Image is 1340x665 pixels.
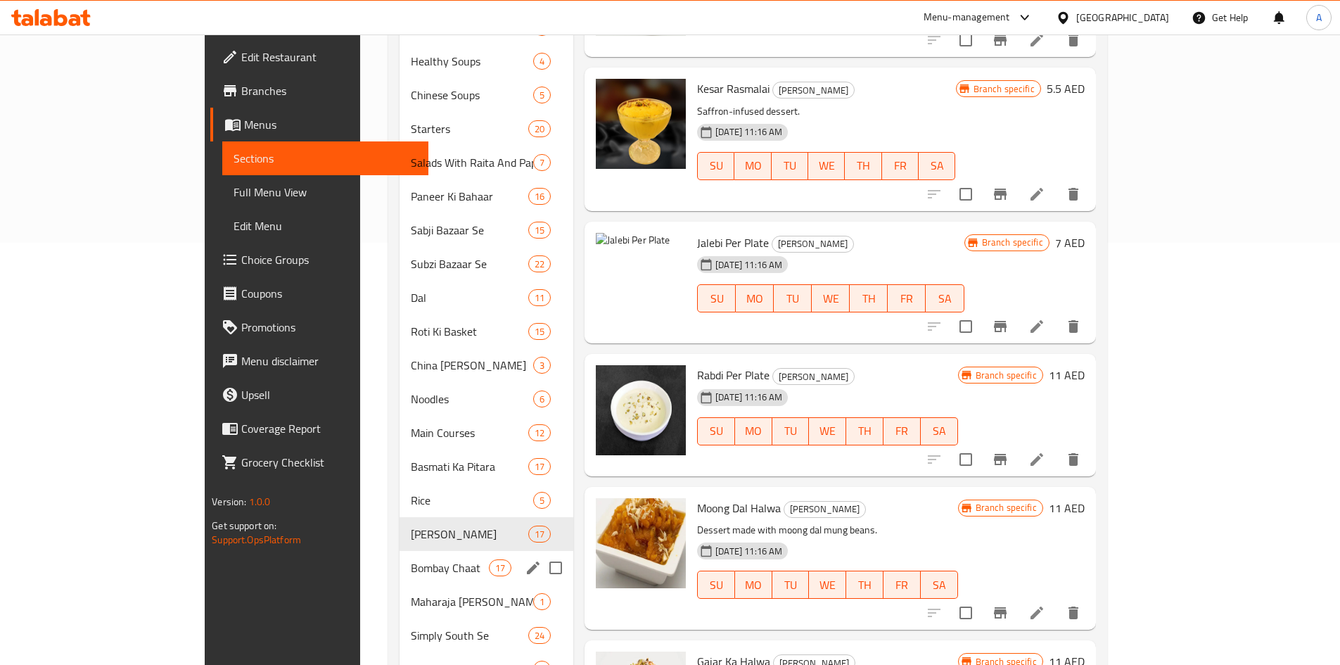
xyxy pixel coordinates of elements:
span: Select to update [951,25,981,55]
div: Roti Ki Basket [411,323,528,340]
span: SU [703,156,729,176]
div: China [PERSON_NAME]3 [400,348,574,382]
button: TU [772,152,808,180]
span: Branch specific [970,369,1042,382]
button: TU [772,417,810,445]
button: WE [812,284,850,312]
span: TU [778,421,804,441]
button: SA [921,417,958,445]
div: Salads With Raita And Papad [411,154,533,171]
span: MO [741,421,767,441]
div: items [528,458,551,475]
div: Chinese Soups5 [400,78,574,112]
button: TH [846,417,883,445]
span: Moong Dal Halwa [697,498,781,519]
p: Dessert made with moong dal mung beans. [697,521,957,539]
div: Noodles6 [400,382,574,416]
button: TU [774,284,812,312]
span: Sabji Bazaar Se [411,222,528,239]
div: China Ka Swad [411,357,533,374]
button: FR [883,417,921,445]
span: FR [893,289,920,309]
button: FR [883,571,921,599]
a: Edit menu item [1028,604,1045,621]
button: WE [808,152,845,180]
span: 3 [534,359,550,372]
span: FR [889,575,915,595]
div: Paneer Ki Bahaar [411,188,528,205]
span: A [1316,10,1322,25]
span: Rabdi Per Plate [697,365,770,386]
span: 6 [534,393,550,406]
span: Rice [411,492,533,509]
a: Support.OpsPlatform [212,531,301,549]
div: Kush Methi Pal [772,236,854,253]
div: items [528,627,551,644]
img: Rabdi Per Plate [596,365,686,455]
a: Full Menu View [222,175,428,209]
a: Edit Restaurant [210,40,428,74]
span: Branches [241,82,417,99]
span: [DATE] 11:16 AM [710,391,788,404]
span: Version: [212,493,246,511]
a: Edit menu item [1028,318,1045,335]
div: Starters [411,120,528,137]
div: Menu-management [924,9,1010,26]
span: [PERSON_NAME] [773,82,854,99]
span: MO [741,575,767,595]
button: delete [1057,23,1090,57]
a: Menus [210,108,428,141]
span: Branch specific [976,236,1049,249]
button: SU [697,571,735,599]
span: 24 [529,629,550,642]
span: Maharaja [PERSON_NAME] [411,593,533,610]
div: items [533,87,551,103]
div: Dal11 [400,281,574,315]
button: delete [1057,443,1090,476]
div: Kush Methi Pal [772,368,855,385]
span: WE [817,289,844,309]
button: SU [697,284,736,312]
span: [PERSON_NAME] [773,369,854,385]
button: TH [846,571,883,599]
button: delete [1057,310,1090,343]
a: Upsell [210,378,428,412]
a: Grocery Checklist [210,445,428,479]
div: Subzi Bazaar Se [411,255,528,272]
span: TH [850,156,876,176]
span: 12 [529,426,550,440]
span: Branch specific [970,501,1042,514]
span: Dal [411,289,528,306]
span: Main Courses [411,424,528,441]
div: Simply South Se24 [400,619,574,652]
button: SA [921,571,958,599]
span: SU [703,289,730,309]
button: Branch-specific-item [983,23,1017,57]
button: TH [845,152,881,180]
span: Select to update [951,445,981,474]
button: SA [926,284,964,312]
div: Maharaja [PERSON_NAME]1 [400,585,574,619]
h6: 5.5 AED [1047,79,1085,99]
a: Edit menu item [1028,32,1045,49]
span: TH [855,289,882,309]
a: Edit Menu [222,209,428,243]
span: SA [924,156,950,176]
span: Edit Menu [234,217,417,234]
span: 15 [529,325,550,338]
span: Promotions [241,319,417,336]
span: Get support on: [212,517,276,535]
span: Select to update [951,598,981,628]
span: Bombay Chaat [411,559,489,576]
div: Rice5 [400,483,574,517]
span: Basmati Ka Pitara [411,458,528,475]
button: Branch-specific-item [983,177,1017,211]
div: items [533,154,551,171]
span: 5 [534,89,550,102]
span: SA [926,575,952,595]
a: Promotions [210,310,428,344]
span: SA [926,421,952,441]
